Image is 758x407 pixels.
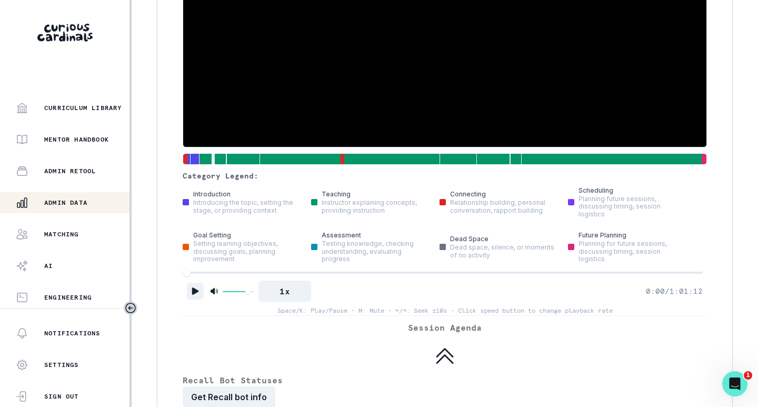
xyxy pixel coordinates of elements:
[450,234,488,244] p: dead space
[193,231,231,240] p: goal setting
[322,240,427,263] p: Testing knowledge, checking understanding, evaluating progress
[258,281,311,302] button: Playback speed
[37,24,93,42] img: Curious Cardinals Logo
[44,392,79,401] p: Sign Out
[193,199,298,214] p: Introducing the topic, setting the stage, or providing context
[44,198,87,207] p: Admin Data
[322,199,427,214] p: Instructor explaining concepts, providing instruction
[44,361,79,369] p: Settings
[183,374,707,386] p: Recall Bot Statuses
[322,190,351,199] p: teaching
[245,289,251,294] div: volume
[44,104,122,112] p: Curriculum Library
[322,231,361,240] p: assessment
[277,306,613,315] p: Space/K: Play/Pause • M: Mute • ←/→: Seek ±10s • Click speed button to change playback rate
[44,230,79,239] p: Matching
[208,285,221,297] button: Mute
[450,244,555,259] p: Dead space, silence, or moments of no activity
[44,293,92,302] p: Engineering
[193,190,231,199] p: introduction
[44,329,101,337] p: Notifications
[579,231,626,240] p: future planning
[579,186,613,195] p: scheduling
[44,262,53,270] p: AI
[646,286,703,297] p: 0:00 / 1:01:12
[193,240,298,263] p: Setting learning objectives, discussing goals, planning improvement
[579,240,684,263] p: Planning for future sessions, discussing timing, session logistics
[183,171,258,182] p: Category Legend:
[744,371,752,380] span: 1
[183,269,191,276] div: video-progress
[44,135,109,144] p: Mentor Handbook
[44,167,96,175] p: Admin Retool
[579,195,684,218] p: Planning future sessions, discussing timing, session logistics
[187,283,204,300] button: Play
[124,301,137,315] button: Toggle sidebar
[450,199,555,214] p: Relationship building, personal conversation, rapport building
[450,190,486,199] p: connecting
[722,371,747,396] iframe: Intercom live chat
[408,321,482,334] p: Session Agenda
